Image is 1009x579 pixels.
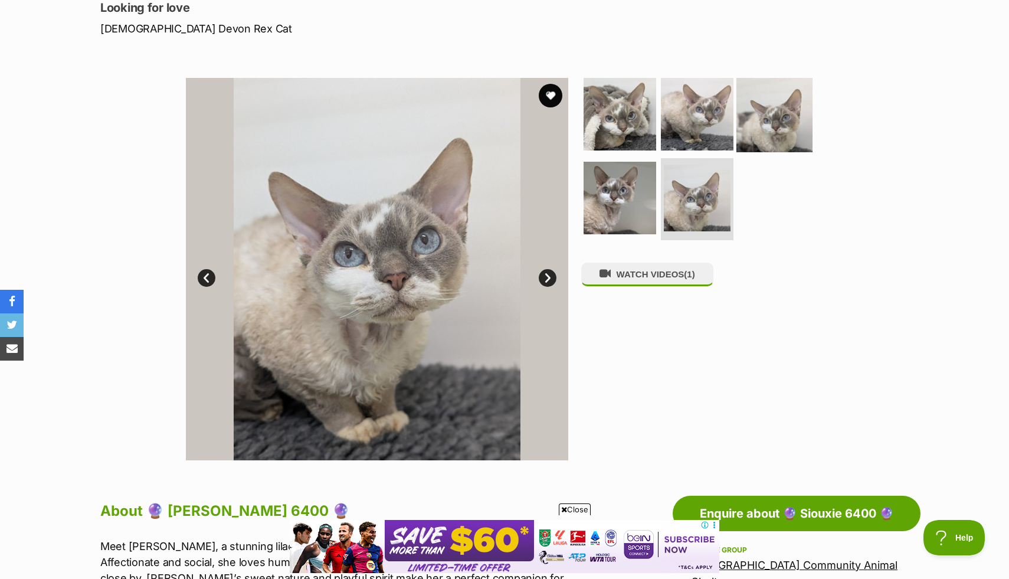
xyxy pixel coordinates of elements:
iframe: Help Scout Beacon - Open [923,520,985,555]
img: Photo of 🔮 Siouxie 6400 🔮 [186,78,568,460]
img: Photo of 🔮 Siouxie 6400 🔮 [584,162,656,234]
a: Prev [198,269,215,287]
button: favourite [539,84,562,107]
img: Photo of 🔮 Siouxie 6400 🔮 [584,78,656,151]
img: Photo of 🔮 Siouxie 6400 🔮 [664,165,730,231]
span: (1) [684,269,694,279]
div: Rescue group [692,545,902,555]
p: [DEMOGRAPHIC_DATA] Devon Rex Cat [100,21,599,37]
h2: About 🔮 [PERSON_NAME] 6400 🔮 [100,498,588,524]
button: WATCH VIDEOS(1) [581,263,713,286]
iframe: Advertisement [290,520,719,573]
a: Next [539,269,556,287]
a: Enquire about 🔮 Siouxie 6400 🔮 [673,496,920,531]
img: Photo of 🔮 Siouxie 6400 🔮 [661,78,733,151]
img: Photo of 🔮 Siouxie 6400 🔮 [736,76,813,152]
span: Close [559,503,591,515]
